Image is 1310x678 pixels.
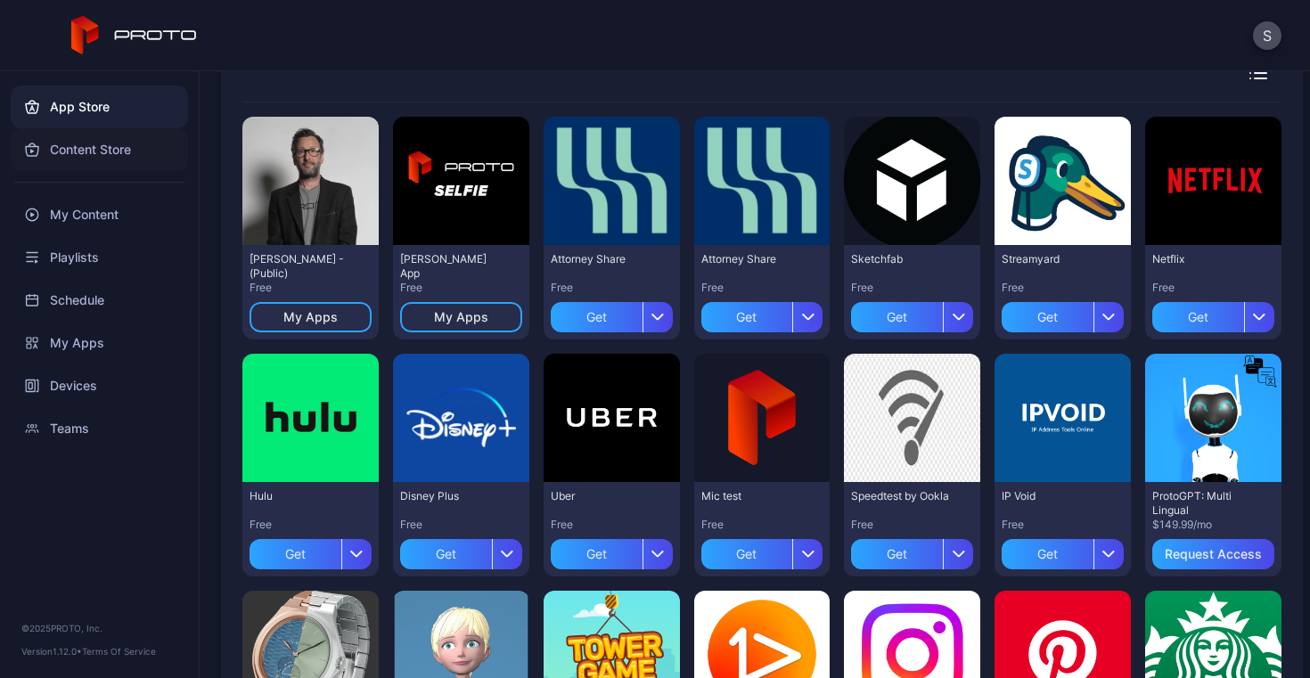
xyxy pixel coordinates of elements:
[21,646,82,657] span: Version 1.12.0 •
[851,252,949,266] div: Sketchfab
[851,532,973,569] button: Get
[11,193,188,236] a: My Content
[701,252,799,266] div: Attorney Share
[1002,295,1124,332] button: Get
[551,539,643,569] div: Get
[11,364,188,407] a: Devices
[400,252,498,281] div: David Selfie App
[250,489,348,503] div: Hulu
[283,310,338,324] div: My Apps
[11,407,188,450] a: Teams
[400,302,522,332] button: My Apps
[851,489,949,503] div: Speedtest by Ookla
[11,86,188,128] a: App Store
[250,281,372,295] div: Free
[701,295,823,332] button: Get
[1152,252,1250,266] div: Netflix
[1152,302,1244,332] div: Get
[1253,21,1281,50] button: S
[1165,547,1262,561] div: Request Access
[400,489,498,503] div: Disney Plus
[701,518,823,532] div: Free
[250,252,348,281] div: David N Persona - (Public)
[551,489,649,503] div: Uber
[400,281,522,295] div: Free
[1002,518,1124,532] div: Free
[1002,281,1124,295] div: Free
[551,295,673,332] button: Get
[851,295,973,332] button: Get
[11,236,188,279] a: Playlists
[1002,489,1100,503] div: IP Void
[250,532,372,569] button: Get
[701,539,793,569] div: Get
[551,518,673,532] div: Free
[851,518,973,532] div: Free
[551,281,673,295] div: Free
[400,539,492,569] div: Get
[1152,539,1274,569] button: Request Access
[1152,295,1274,332] button: Get
[21,621,177,635] div: © 2025 PROTO, Inc.
[551,532,673,569] button: Get
[1002,302,1093,332] div: Get
[701,281,823,295] div: Free
[1152,489,1250,518] div: ProtoGPT: Multi Lingual
[250,518,372,532] div: Free
[434,310,488,324] div: My Apps
[1002,539,1093,569] div: Get
[551,302,643,332] div: Get
[82,646,156,657] a: Terms Of Service
[551,252,649,266] div: Attorney Share
[250,539,341,569] div: Get
[851,302,943,332] div: Get
[1152,518,1274,532] div: $149.99/mo
[701,302,793,332] div: Get
[1152,281,1274,295] div: Free
[11,128,188,171] a: Content Store
[701,489,799,503] div: Mic test
[851,281,973,295] div: Free
[250,302,372,332] button: My Apps
[11,322,188,364] a: My Apps
[400,518,522,532] div: Free
[851,539,943,569] div: Get
[11,279,188,322] a: Schedule
[400,532,522,569] button: Get
[1002,252,1100,266] div: Streamyard
[1002,532,1124,569] button: Get
[701,532,823,569] button: Get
